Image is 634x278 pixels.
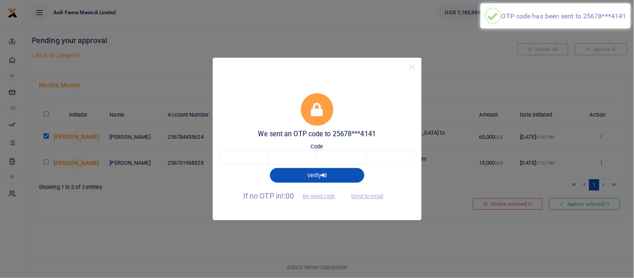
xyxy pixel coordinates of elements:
[243,191,343,200] span: If no OTP in
[282,191,294,200] span: !:00
[502,12,626,20] div: OTP code has been sent to 25678***4141
[311,143,323,151] label: Code
[219,130,415,138] h5: We sent an OTP code to 25678***4141
[270,168,364,182] button: Verify
[406,61,418,73] button: Close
